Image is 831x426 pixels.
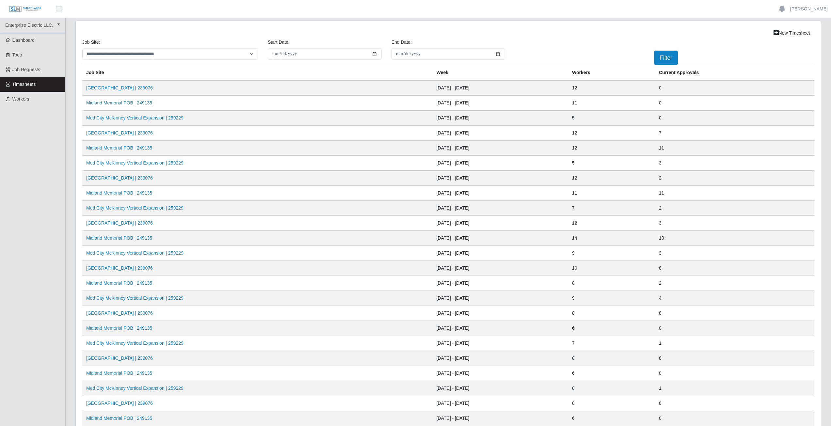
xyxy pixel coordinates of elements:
td: 8 [568,351,655,366]
td: [DATE] - [DATE] [433,186,568,201]
td: 10 [568,261,655,276]
td: [DATE] - [DATE] [433,96,568,111]
label: Start Date: [268,39,290,46]
td: [DATE] - [DATE] [433,291,568,306]
td: 7 [568,336,655,351]
a: Midland Memorial POB | 249135 [86,190,152,196]
td: 8 [655,306,814,321]
label: job site: [82,39,100,46]
a: New Timesheet [769,27,814,39]
td: 6 [568,411,655,426]
td: 12 [568,171,655,186]
td: 2 [655,171,814,186]
a: [PERSON_NAME] [790,6,828,12]
a: [GEOGRAPHIC_DATA] | 239076 [86,355,153,361]
td: 4 [655,291,814,306]
a: [GEOGRAPHIC_DATA] | 239076 [86,401,153,406]
span: Todo [12,52,22,57]
td: 2 [655,201,814,216]
button: Filter [654,51,678,65]
a: Midland Memorial POB | 249135 [86,416,152,421]
a: [GEOGRAPHIC_DATA] | 239076 [86,220,153,226]
td: 13 [655,231,814,246]
td: 14 [568,231,655,246]
a: Midland Memorial POB | 249135 [86,235,152,241]
td: [DATE] - [DATE] [433,276,568,291]
td: [DATE] - [DATE] [433,381,568,396]
td: 3 [655,246,814,261]
th: Workers [568,65,655,81]
td: 11 [655,141,814,156]
td: [DATE] - [DATE] [433,306,568,321]
a: Midland Memorial POB | 249135 [86,325,152,331]
label: End Date: [392,39,412,46]
td: [DATE] - [DATE] [433,126,568,141]
a: Midland Memorial POB | 249135 [86,280,152,286]
a: [GEOGRAPHIC_DATA] | 239076 [86,130,153,135]
th: Current Approvals [655,65,814,81]
td: 7 [655,126,814,141]
td: 8 [568,276,655,291]
td: 0 [655,111,814,126]
td: 12 [568,126,655,141]
a: [GEOGRAPHIC_DATA] | 239076 [86,85,153,90]
td: 9 [568,246,655,261]
td: 11 [568,96,655,111]
td: [DATE] - [DATE] [433,261,568,276]
td: [DATE] - [DATE] [433,201,568,216]
td: 0 [655,96,814,111]
td: 8 [568,396,655,411]
a: Med City McKinney Vertical Expansion | 259229 [86,160,184,166]
td: 0 [655,80,814,96]
a: Med City McKinney Vertical Expansion | 259229 [86,115,184,120]
td: [DATE] - [DATE] [433,171,568,186]
a: [GEOGRAPHIC_DATA] | 239076 [86,175,153,181]
a: [GEOGRAPHIC_DATA] | 239076 [86,265,153,271]
td: [DATE] - [DATE] [433,111,568,126]
td: 0 [655,321,814,336]
td: 8 [655,396,814,411]
td: 8 [655,261,814,276]
td: [DATE] - [DATE] [433,396,568,411]
a: Med City McKinney Vertical Expansion | 259229 [86,295,184,301]
td: [DATE] - [DATE] [433,321,568,336]
a: Midland Memorial POB | 249135 [86,145,152,150]
td: [DATE] - [DATE] [433,80,568,96]
a: [GEOGRAPHIC_DATA] | 239076 [86,310,153,316]
td: [DATE] - [DATE] [433,411,568,426]
td: 0 [655,366,814,381]
img: SLM Logo [9,6,42,13]
a: Midland Memorial POB | 249135 [86,371,152,376]
td: 12 [568,216,655,231]
td: [DATE] - [DATE] [433,366,568,381]
a: Med City McKinney Vertical Expansion | 259229 [86,340,184,346]
th: job site [82,65,433,81]
span: Job Requests [12,67,40,72]
td: [DATE] - [DATE] [433,156,568,171]
span: Timesheets [12,82,36,87]
th: Week [433,65,568,81]
td: 6 [568,321,655,336]
td: 1 [655,381,814,396]
td: 5 [568,111,655,126]
td: 8 [568,306,655,321]
td: 11 [655,186,814,201]
span: Dashboard [12,38,35,43]
td: 11 [568,186,655,201]
a: Med City McKinney Vertical Expansion | 259229 [86,250,184,256]
td: 5 [568,156,655,171]
td: 0 [655,411,814,426]
td: [DATE] - [DATE] [433,336,568,351]
td: 7 [568,201,655,216]
td: [DATE] - [DATE] [433,216,568,231]
td: 8 [655,351,814,366]
span: Workers [12,96,29,102]
td: 8 [568,381,655,396]
td: [DATE] - [DATE] [433,141,568,156]
td: 3 [655,156,814,171]
td: [DATE] - [DATE] [433,351,568,366]
a: Med City McKinney Vertical Expansion | 259229 [86,386,184,391]
a: Midland Memorial POB | 249135 [86,100,152,105]
a: Med City McKinney Vertical Expansion | 259229 [86,205,184,211]
td: 2 [655,276,814,291]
